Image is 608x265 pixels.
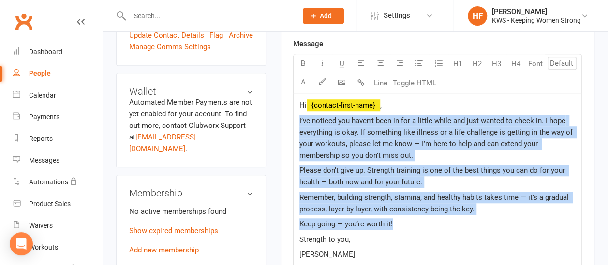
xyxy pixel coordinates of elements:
[29,135,53,142] div: Reports
[13,84,102,106] a: Calendar
[340,59,344,68] span: U
[468,6,487,26] div: HF
[29,243,58,251] div: Workouts
[492,16,581,25] div: KWS - Keeping Women Strong
[371,73,390,93] button: Line
[29,113,59,121] div: Payments
[526,54,545,73] button: Font
[299,101,307,110] span: Hi
[127,9,290,23] input: Search...
[299,193,571,213] span: Remember, building strength, stamina, and healthy habits takes time — it’s a gradual process, lay...
[492,7,581,16] div: [PERSON_NAME]
[13,106,102,128] a: Payments
[13,41,102,63] a: Dashboard
[299,250,355,259] span: [PERSON_NAME]
[299,116,575,160] span: I’ve noticed you haven’t been in for a little while and just wanted to check in. I hope everythin...
[129,98,252,153] no-payment-system: Automated Member Payments are not yet enabled for your account. To find out more, contact Clubwor...
[303,8,344,24] button: Add
[29,91,56,99] div: Calendar
[129,246,199,254] a: Add new membership
[468,54,487,73] button: H2
[29,200,71,208] div: Product Sales
[294,73,313,93] button: A
[129,41,211,53] a: Manage Comms Settings
[299,166,567,186] span: Please don’t give up. Strength training is one of the best things you can do for your health — bo...
[448,54,468,73] button: H1
[332,54,352,73] button: U
[299,220,393,228] span: Keep going — you’re worth it!
[29,222,53,229] div: Waivers
[209,29,223,41] a: Flag
[12,10,36,34] a: Clubworx
[29,48,62,56] div: Dashboard
[229,29,253,41] a: Archive
[487,54,506,73] button: H3
[548,57,577,70] input: Default
[13,128,102,150] a: Reports
[384,5,410,27] span: Settings
[13,237,102,258] a: Workouts
[13,215,102,237] a: Waivers
[506,54,526,73] button: H4
[129,133,196,153] a: [EMAIL_ADDRESS][DOMAIN_NAME]
[129,188,253,198] h3: Membership
[320,12,332,20] span: Add
[29,178,68,186] div: Automations
[390,73,439,93] button: Toggle HTML
[129,29,204,41] a: Update Contact Details
[129,86,253,97] h3: Wallet
[13,193,102,215] a: Product Sales
[293,38,323,50] label: Message
[129,226,218,235] a: Show expired memberships
[29,70,51,77] div: People
[13,171,102,193] a: Automations
[13,63,102,84] a: People
[129,206,253,217] p: No active memberships found
[13,150,102,171] a: Messages
[380,101,382,110] span: ,
[299,235,350,244] span: Strength to you,
[10,232,33,255] div: Open Intercom Messenger
[29,156,59,164] div: Messages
